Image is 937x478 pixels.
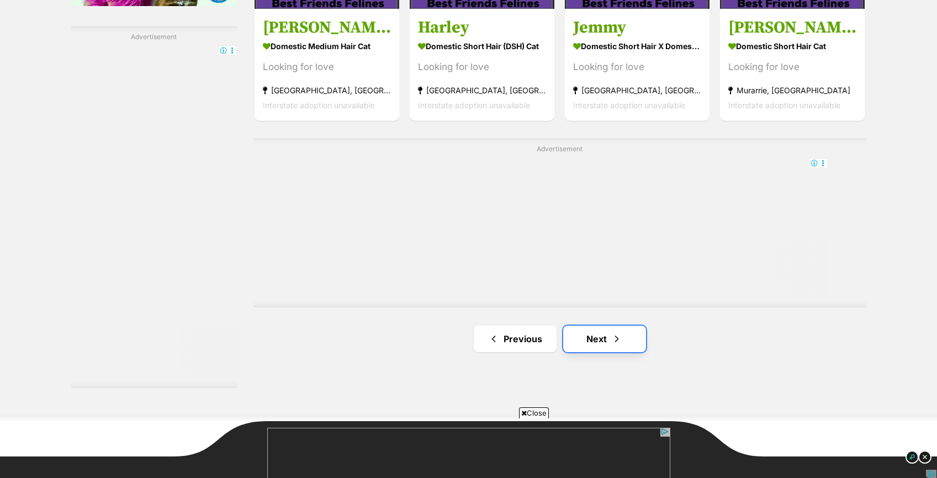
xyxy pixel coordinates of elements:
div: Looking for love [573,59,701,74]
h3: [PERSON_NAME] [263,17,391,38]
h3: Jemmy [573,17,701,38]
strong: [GEOGRAPHIC_DATA], [GEOGRAPHIC_DATA] [418,82,546,97]
span: Close [519,407,549,418]
strong: Murarrie, [GEOGRAPHIC_DATA] [728,82,856,97]
strong: Domestic Short Hair Cat [728,38,856,54]
div: Looking for love [728,59,856,74]
strong: Domestic Short Hair x Domestic Medium Hair Cat [573,38,701,54]
iframe: Advertisement [71,46,237,377]
img: adchoices.png [661,7,668,14]
a: Harley Domestic Short Hair (DSH) Cat Looking for love [GEOGRAPHIC_DATA], [GEOGRAPHIC_DATA] Inters... [410,8,554,120]
nav: Pagination [253,326,866,352]
img: close_dark.svg [918,450,931,464]
h3: [PERSON_NAME] [728,17,856,38]
a: Next page [563,326,646,352]
a: [PERSON_NAME] Domestic Short Hair Cat Looking for love Murarrie, [GEOGRAPHIC_DATA] Interstate ado... [720,8,865,120]
div: Looking for love [263,59,391,74]
iframe: Advertisement [292,158,828,296]
span: Interstate adoption unavailable [573,100,685,109]
span: Interstate adoption unavailable [263,100,375,109]
strong: Domestic Medium Hair Cat [263,38,391,54]
div: Advertisement [71,26,237,389]
strong: Domestic Short Hair (DSH) Cat [418,38,546,54]
a: Previous page [474,326,557,352]
span: Interstate adoption unavailable [728,100,840,109]
strong: [GEOGRAPHIC_DATA], [GEOGRAPHIC_DATA] [263,82,391,97]
img: info_dark.svg [906,450,919,464]
div: Looking for love [418,59,546,74]
div: Advertisement [253,138,866,307]
a: Jemmy Domestic Short Hair x Domestic Medium Hair Cat Looking for love [GEOGRAPHIC_DATA], [GEOGRAP... [565,8,710,120]
strong: [GEOGRAPHIC_DATA], [GEOGRAPHIC_DATA] [573,82,701,97]
span: Interstate adoption unavailable [418,100,530,109]
a: [PERSON_NAME] Domestic Medium Hair Cat Looking for love [GEOGRAPHIC_DATA], [GEOGRAPHIC_DATA] Inte... [255,8,399,120]
h3: Harley [418,17,546,38]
